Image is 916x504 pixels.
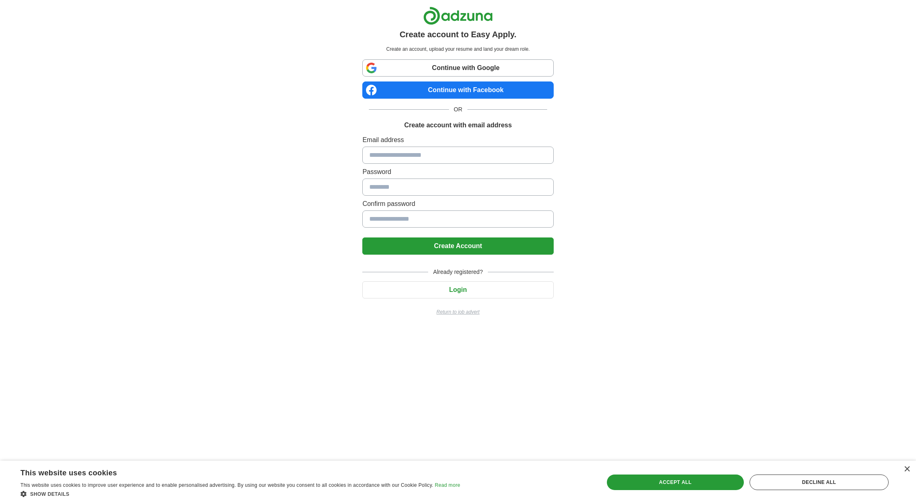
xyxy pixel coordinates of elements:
[362,237,553,255] button: Create Account
[362,199,553,209] label: Confirm password
[20,482,433,488] span: This website uses cookies to improve user experience and to enable personalised advertising. By u...
[404,120,512,130] h1: Create account with email address
[423,7,493,25] img: Adzuna logo
[362,81,553,99] a: Continue with Facebook
[428,268,487,276] span: Already registered?
[449,105,467,114] span: OR
[364,45,552,53] p: Create an account, upload your resume and land your dream role.
[30,491,70,497] span: Show details
[20,466,440,478] div: This website uses cookies
[607,475,744,490] div: Accept all
[362,286,553,293] a: Login
[20,490,460,498] div: Show details
[904,466,910,472] div: Close
[362,59,553,77] a: Continue with Google
[400,28,516,41] h1: Create account to Easy Apply.
[435,482,460,488] a: Read more, opens a new window
[362,308,553,316] a: Return to job advert
[362,135,553,145] label: Email address
[362,167,553,177] label: Password
[750,475,889,490] div: Decline all
[362,281,553,298] button: Login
